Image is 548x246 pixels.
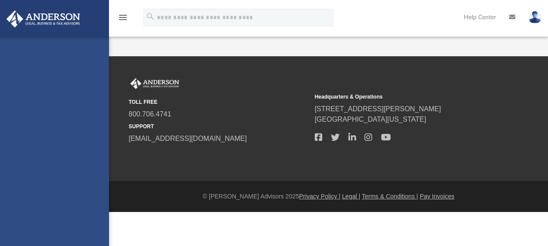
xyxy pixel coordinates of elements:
a: menu [118,17,128,23]
img: Anderson Advisors Platinum Portal [129,78,181,89]
a: [STREET_ADDRESS][PERSON_NAME] [315,105,441,113]
a: Privacy Policy | [299,193,340,200]
a: [GEOGRAPHIC_DATA][US_STATE] [315,116,426,123]
div: © [PERSON_NAME] Advisors 2025 [109,192,548,201]
a: Legal | [342,193,361,200]
a: [EMAIL_ADDRESS][DOMAIN_NAME] [129,135,247,142]
a: Terms & Conditions | [362,193,418,200]
a: Pay Invoices [420,193,454,200]
i: search [146,12,155,21]
small: TOLL FREE [129,98,309,106]
i: menu [118,12,128,23]
small: Headquarters & Operations [315,93,495,101]
small: SUPPORT [129,123,309,130]
img: Anderson Advisors Platinum Portal [4,10,83,27]
a: 800.706.4741 [129,110,171,118]
img: User Pic [528,11,541,24]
